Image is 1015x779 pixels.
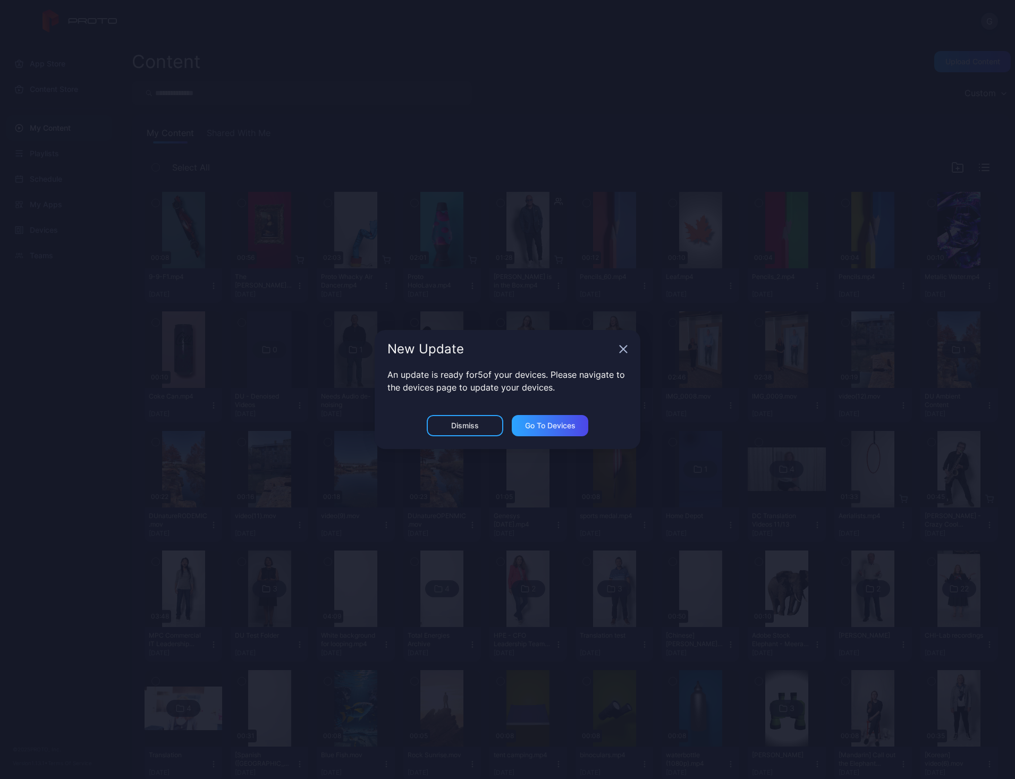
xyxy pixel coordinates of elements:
div: New Update [387,343,615,355]
div: Dismiss [451,421,479,430]
button: Go to devices [512,415,588,436]
p: An update is ready for 5 of your devices. Please navigate to the devices page to update your devi... [387,368,628,394]
button: Dismiss [427,415,503,436]
div: Go to devices [525,421,576,430]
